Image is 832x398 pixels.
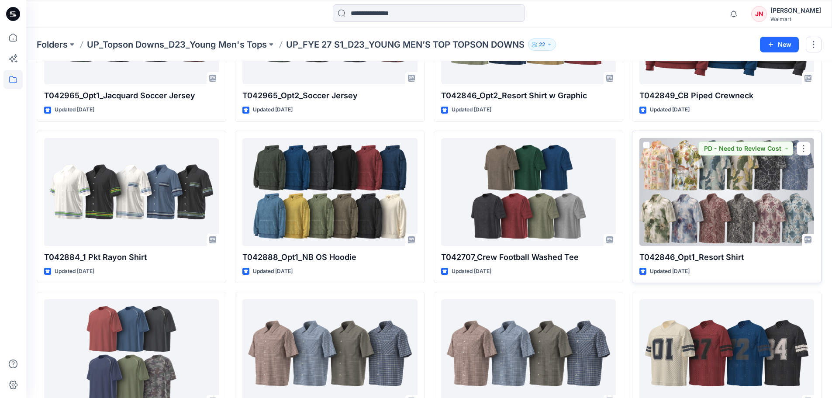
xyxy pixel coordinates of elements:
div: Walmart [770,16,821,22]
div: [PERSON_NAME] [770,5,821,16]
p: UP_FYE 27 S1_D23_YOUNG MEN’S TOP TOPSON DOWNS [286,38,525,51]
p: Updated [DATE] [55,105,94,114]
button: 22 [528,38,556,51]
p: 22 [539,40,545,49]
a: Folders [37,38,68,51]
p: T042884_1 Pkt Rayon Shirt [44,251,219,263]
div: JN [751,6,767,22]
button: New [760,37,799,52]
p: Updated [DATE] [452,105,491,114]
p: T042849_CB Piped Crewneck [639,90,814,102]
p: T042846_Opt2_Resort Shirt w Graphic [441,90,616,102]
p: Updated [DATE] [253,105,293,114]
p: T042888_Opt1_NB OS Hoodie [242,251,417,263]
a: T042846_Opt1_Resort Shirt [639,138,814,246]
p: Updated [DATE] [253,267,293,276]
a: T042884_1 Pkt Rayon Shirt [44,138,219,246]
p: Updated [DATE] [650,267,690,276]
p: T042965_Opt2_Soccer Jersey [242,90,417,102]
a: UP_Topson Downs_D23_Young Men's Tops [87,38,267,51]
p: T042707_Crew Football Washed Tee [441,251,616,263]
p: Updated [DATE] [452,267,491,276]
a: T042707_Crew Football Washed Tee [441,138,616,246]
a: T042888_Opt1_NB OS Hoodie [242,138,417,246]
p: T042846_Opt1_Resort Shirt [639,251,814,263]
p: T042965_Opt1_Jacquard Soccer Jersey [44,90,219,102]
p: Updated [DATE] [650,105,690,114]
p: Updated [DATE] [55,267,94,276]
